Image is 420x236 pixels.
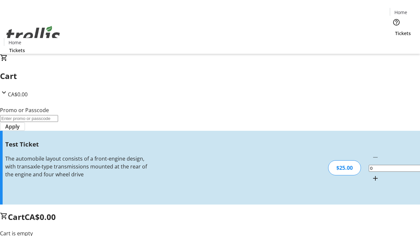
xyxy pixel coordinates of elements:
span: CA$0.00 [8,91,28,98]
button: Help [390,16,403,29]
button: Increment by one [369,172,382,185]
span: CA$0.00 [25,211,56,222]
a: Home [390,9,411,16]
span: Tickets [9,47,25,54]
span: Tickets [395,30,411,37]
img: Orient E2E Organization jVxkaWNjuz's Logo [4,19,62,51]
a: Tickets [390,30,416,37]
h3: Test Ticket [5,140,149,149]
div: The automobile layout consists of a front-engine design, with transaxle-type transmissions mounte... [5,155,149,178]
div: $25.00 [328,160,361,175]
span: Home [9,39,21,46]
span: Apply [5,123,20,130]
button: Cart [390,37,403,50]
a: Home [4,39,25,46]
span: Home [394,9,407,16]
a: Tickets [4,47,30,54]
